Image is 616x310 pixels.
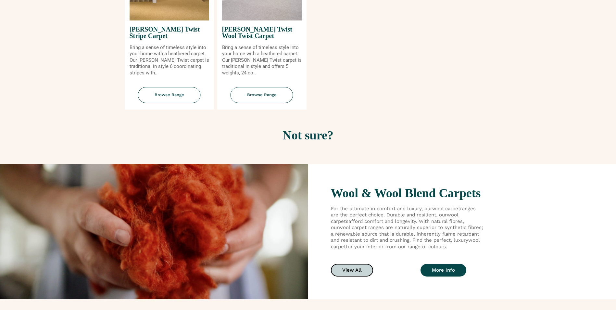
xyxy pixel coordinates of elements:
[421,264,466,277] a: More Info
[339,225,370,230] span: wool carpet r
[432,268,455,273] span: More Info
[130,20,209,45] span: [PERSON_NAME] Twist Stripe Carpet
[342,268,362,273] span: View All
[346,244,447,250] span: for your interior from our range of colours.
[331,218,464,231] span: afford comfort and longevity. With natural fibres, our
[331,237,480,250] span: wool carpet
[331,264,373,277] a: View All
[138,87,201,103] span: Browse Range
[222,20,302,45] span: [PERSON_NAME] Twist Wool Twist Carpet
[331,212,458,224] span: wool carpets
[126,129,490,141] h2: Not sure?
[331,206,432,212] span: For the ultimate in comfort and luxury, our
[231,87,293,103] span: Browse Range
[331,187,594,199] h2: Wool & Wool Blend Carpets
[222,45,302,76] p: Bring a sense of timeless style into your home with a heathered carpet. Our [PERSON_NAME] Twist c...
[331,206,476,218] span: ranges are the perfect choice. Durable and resilient, our
[217,87,307,110] a: Browse Range
[125,87,214,110] a: Browse Range
[130,45,209,76] p: Bring a sense of timeless style into your home with a heathered carpet. Our [PERSON_NAME] Twist c...
[331,225,483,243] span: anges are naturally superior to synthetic fibres; a renewable source that is durable, inherently ...
[432,206,460,212] span: wool carpet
